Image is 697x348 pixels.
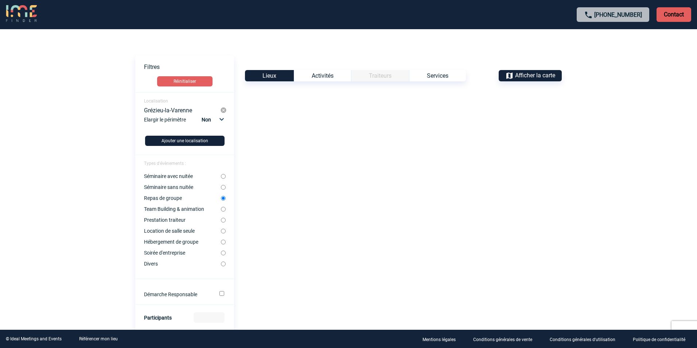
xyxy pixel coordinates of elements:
label: Soirée d'entreprise [144,250,221,256]
label: Séminaire avec nuitée [144,173,221,179]
label: Repas de groupe [144,195,221,201]
p: Contact [657,7,691,22]
p: Mentions légales [423,337,456,342]
button: Réinitialiser [157,76,213,86]
a: Référencer mon lieu [79,336,118,341]
label: Démarche Responsable [144,291,209,297]
a: Conditions générales d'utilisation [544,336,627,343]
label: Participants [144,315,172,321]
label: Location de salle seule [144,228,221,234]
a: Mentions légales [417,336,467,343]
div: Elargir le périmètre [144,115,227,130]
div: Catégorie non disponible pour le type d’Événement sélectionné [351,70,409,81]
a: Politique de confidentialité [627,336,697,343]
div: Lieux [245,70,294,81]
div: Activités [294,70,351,81]
span: Localisation [144,98,168,104]
input: Démarche Responsable [219,291,224,296]
p: Conditions générales d'utilisation [550,337,615,342]
div: Services [409,70,466,81]
img: cancel-24-px-g.png [220,107,227,113]
p: Conditions générales de vente [473,337,532,342]
label: Hébergement de groupe [144,239,221,245]
label: Séminaire sans nuitée [144,184,221,190]
p: Politique de confidentialité [633,337,685,342]
span: Types d'évènements : [144,161,186,166]
span: Afficher la carte [515,72,555,79]
label: Prestation traiteur [144,217,221,223]
div: © Ideal Meetings and Events [6,336,62,341]
a: Réinitialiser [135,76,234,86]
p: Filtres [144,63,234,70]
img: call-24-px.png [584,11,593,19]
button: Ajouter une localisation [145,136,225,146]
a: Conditions générales de vente [467,336,544,343]
label: Team Building & animation [144,206,221,212]
label: Divers [144,261,221,267]
a: [PHONE_NUMBER] [594,11,642,18]
div: Grézieu-la-Varenne [144,107,220,113]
